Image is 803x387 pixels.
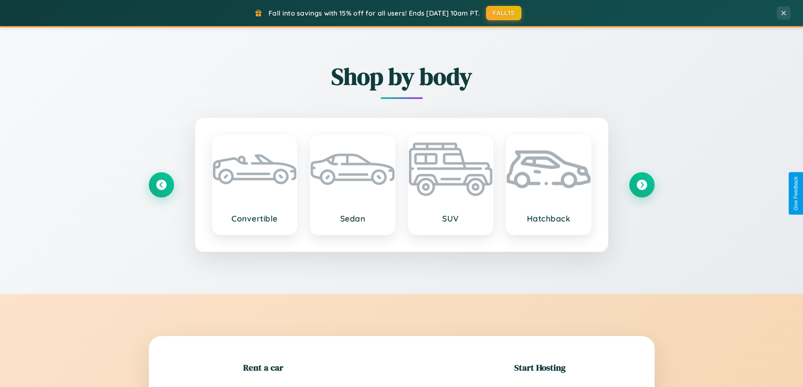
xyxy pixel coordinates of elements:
[269,9,480,17] span: Fall into savings with 15% off for all users! Ends [DATE] 10am PT.
[514,361,566,374] h2: Start Hosting
[243,361,283,374] h2: Rent a car
[149,60,655,93] h2: Shop by body
[221,214,288,224] h3: Convertible
[417,214,484,224] h3: SUV
[515,214,582,224] h3: Hatchback
[793,176,799,211] div: Give Feedback
[319,214,386,224] h3: Sedan
[486,6,521,20] button: FALL15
